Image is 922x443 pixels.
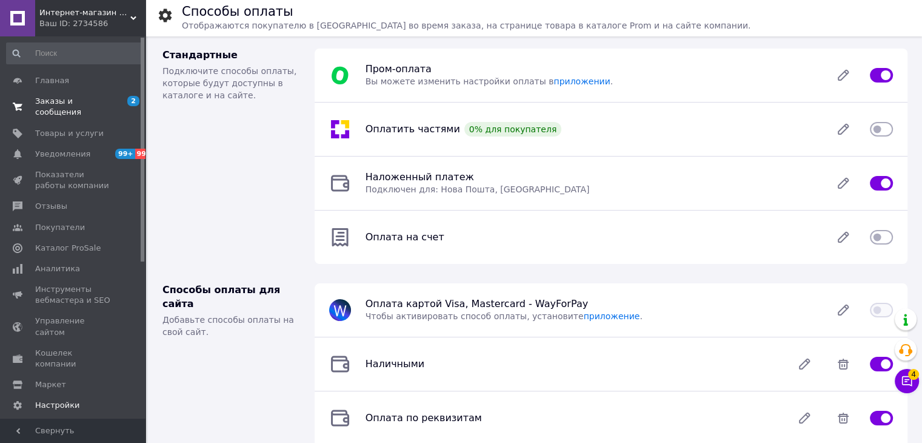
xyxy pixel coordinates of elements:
span: Оплата на счет [366,231,444,243]
span: Управление сайтом [35,316,112,337]
a: приложение [584,311,640,321]
a: приложении [553,76,610,86]
span: Кошелек компании [35,348,112,370]
span: Отображаются покупателю в [GEOGRAPHIC_DATA] во время заказа, на странице товара в каталоге Prom и... [182,21,750,30]
span: Настройки [35,400,79,411]
span: Покупатели [35,222,85,233]
span: Способы оплаты для сайта [162,284,280,309]
span: 2 [127,96,139,106]
span: Наложенный платеж [366,171,474,183]
span: Интернет-магазин "MIXTORG" [39,7,130,18]
span: Добавьте способы оплаты на свой сайт. [162,315,294,337]
span: Пром-оплата [366,63,432,75]
span: Чтобы активировать способ оплаты, установите . [366,311,643,321]
span: Каталог ProSale [35,243,101,254]
span: Оплата по реквизитам [366,412,482,424]
button: Чат с покупателем4 [895,369,919,393]
span: Наличными [366,358,424,370]
h1: Способы оплаты [182,4,293,19]
span: Стандартные [162,49,238,61]
span: Оплата картой Visa, Mastercard - WayForPay [366,298,588,309]
span: Товары и услуги [35,128,104,139]
span: 99+ [135,149,155,159]
span: Подключите способы оплаты, которые будут доступны в каталоге и на сайте. [162,66,296,100]
span: Главная [35,75,69,86]
div: 0% для покупателя [464,122,562,137]
span: Показатели работы компании [35,169,112,191]
span: Заказы и сообщения [35,96,112,118]
span: Маркет [35,379,66,390]
span: Инструменты вебмастера и SEO [35,284,112,306]
span: Отзывы [35,201,67,212]
span: Оплатить частями [366,123,460,135]
span: Вы можете изменить настройки оплаты в . [366,76,613,86]
span: 99+ [115,149,135,159]
span: Подключен для: Нова Пошта, [GEOGRAPHIC_DATA] [366,184,590,194]
input: Поиск [6,42,143,64]
span: 4 [908,369,919,380]
span: Аналитика [35,263,80,274]
span: Уведомления [35,149,90,160]
div: Ваш ID: 2734586 [39,18,145,29]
